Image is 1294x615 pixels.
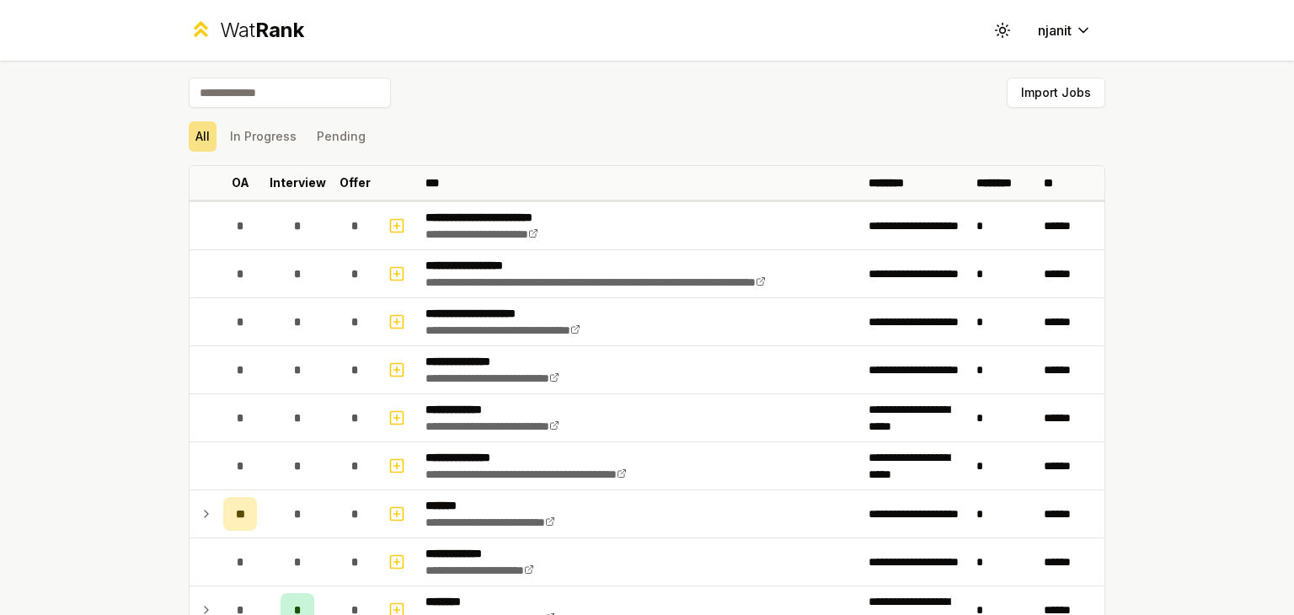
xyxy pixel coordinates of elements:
p: OA [232,174,249,191]
p: Interview [270,174,326,191]
a: WatRank [189,17,304,44]
span: Rank [255,18,304,42]
button: Import Jobs [1007,78,1105,108]
span: njanit [1038,20,1072,40]
button: All [189,121,217,152]
div: Wat [220,17,304,44]
button: In Progress [223,121,303,152]
p: Offer [340,174,371,191]
button: njanit [1024,15,1105,45]
button: Pending [310,121,372,152]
